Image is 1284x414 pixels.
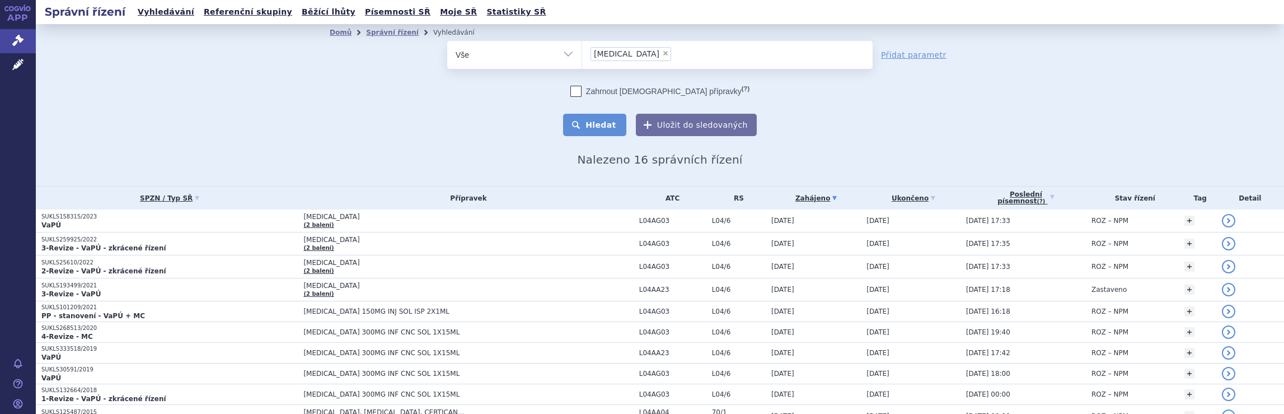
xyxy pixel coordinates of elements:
span: [DATE] 17:42 [966,349,1010,357]
span: ROZ – NPM [1091,328,1128,336]
abbr: (?) [1037,198,1045,205]
strong: 4-Revize - MC [41,333,93,341]
a: Referenční skupiny [200,4,296,20]
li: natalizumab [591,47,671,61]
span: Nalezeno 16 správních řízení [577,153,742,166]
span: [DATE] [771,263,794,271]
span: L04/6 [712,370,766,378]
span: L04AG03 [639,240,706,248]
span: [MEDICAL_DATA] [303,259,583,267]
span: [MEDICAL_DATA] 150MG INJ SOL ISP 2X1ML [303,308,583,315]
th: ATC [634,187,706,210]
span: L04/6 [712,390,766,398]
a: (2 balení) [303,291,334,297]
a: (2 balení) [303,222,334,228]
span: [MEDICAL_DATA] 300MG INF CNC SOL 1X15ML [303,328,583,336]
p: SUKLS193499/2021 [41,282,298,290]
button: Hledat [563,114,626,136]
a: Domů [330,29,352,36]
span: [DATE] 16:18 [966,308,1010,315]
span: ROZ – NPM [1091,390,1128,398]
span: ROZ – NPM [1091,370,1128,378]
a: + [1184,369,1194,379]
span: L04AG03 [639,308,706,315]
label: Zahrnout [DEMOGRAPHIC_DATA] přípravky [570,86,749,97]
p: SUKLS30591/2019 [41,366,298,374]
span: [DATE] 17:33 [966,263,1010,271]
span: L04/6 [712,217,766,225]
span: [DATE] [771,217,794,225]
span: [MEDICAL_DATA] 300MG INF CNC SOL 1X15ML [303,390,583,398]
a: + [1184,348,1194,358]
span: ROZ – NPM [1091,349,1128,357]
span: ROZ – NPM [1091,263,1128,271]
span: L04/6 [712,308,766,315]
strong: VaPÚ [41,374,61,382]
span: [DATE] [771,308,794,315]
a: detail [1222,283,1235,296]
span: L04AG03 [639,217,706,225]
span: [MEDICAL_DATA] [303,282,583,290]
span: L04/6 [712,349,766,357]
a: (2 balení) [303,245,334,251]
span: L04AG03 [639,370,706,378]
strong: 1-Revize - VaPÚ - zkrácené řízení [41,395,166,403]
p: SUKLS259925/2022 [41,236,298,244]
a: Moje SŘ [437,4,480,20]
a: detail [1222,388,1235,401]
strong: 2-Revize - VaPÚ - zkrácené řízení [41,267,166,275]
span: L04AG03 [639,390,706,398]
span: Zastaveno [1091,286,1127,294]
span: [DATE] 18:00 [966,370,1010,378]
a: detail [1222,325,1235,339]
span: [MEDICAL_DATA] [303,236,583,244]
a: Přidat parametr [881,49,946,61]
a: detail [1222,260,1235,273]
span: [DATE] 19:40 [966,328,1010,336]
span: [DATE] [866,370,889,378]
span: L04AA23 [639,286,706,294]
a: Poslednípísemnost(?) [966,187,1086,210]
a: + [1184,285,1194,295]
a: Správní řízení [366,29,419,36]
a: Písemnosti SŘ [362,4,434,20]
span: L04/6 [712,240,766,248]
span: [DATE] [866,328,889,336]
span: [DATE] [771,328,794,336]
a: Statistiky SŘ [483,4,549,20]
span: [DATE] [771,286,794,294]
span: [DATE] [866,349,889,357]
abbr: (?) [742,85,749,92]
a: + [1184,306,1194,317]
a: detail [1222,237,1235,250]
span: L04/6 [712,263,766,271]
a: Běžící lhůty [298,4,359,20]
a: + [1184,239,1194,249]
a: + [1184,327,1194,337]
span: L04AG03 [639,328,706,336]
span: [DATE] [866,390,889,398]
span: L04AG03 [639,263,706,271]
span: [DATE] [866,308,889,315]
span: [DATE] 17:35 [966,240,1010,248]
span: [MEDICAL_DATA] 300MG INF CNC SOL 1X15ML [303,349,583,357]
strong: 3-Revize - VaPÚ [41,290,101,298]
a: (2 balení) [303,268,334,274]
span: [DATE] [866,286,889,294]
strong: VaPÚ [41,221,61,229]
span: [DATE] 17:18 [966,286,1010,294]
span: [DATE] 17:33 [966,217,1010,225]
p: SUKLS101209/2021 [41,304,298,311]
a: detail [1222,305,1235,318]
th: Tag [1179,187,1216,210]
span: [MEDICAL_DATA] [303,213,583,221]
p: SUKLS25610/2022 [41,259,298,267]
span: [DATE] [771,390,794,398]
th: RS [706,187,766,210]
button: Uložit do sledovaných [636,114,757,136]
p: SUKLS132664/2018 [41,387,298,394]
h2: Správní řízení [36,4,134,20]
span: [DATE] [866,240,889,248]
p: SUKLS268513/2020 [41,324,298,332]
a: + [1184,389,1194,399]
